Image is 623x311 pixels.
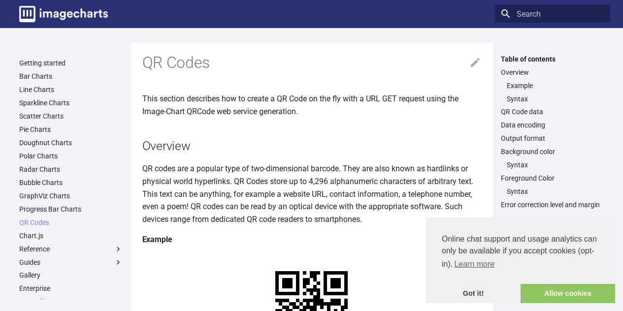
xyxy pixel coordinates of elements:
[19,85,123,94] a: Line Charts
[426,218,615,303] div: cookieconsent
[501,200,604,209] a: Error correction level and margin
[142,93,481,118] p: This section describes how to create a QR Code on the fly with a URL GET request using the Image-...
[507,160,604,169] a: Syntax
[501,107,604,116] a: QR Code data
[19,125,123,134] a: Pie Charts
[19,205,123,214] a: Progress Bar Charts
[495,5,610,23] input: Search
[142,137,481,155] h2: Overview
[19,245,123,253] label: Reference
[501,147,604,156] a: Background color
[19,98,123,107] a: Sparkline Charts
[19,284,123,293] a: Enterprise
[501,121,604,129] a: Data encoding
[19,191,123,200] a: GraphViz Charts
[19,112,123,121] a: Scatter Charts
[19,152,123,160] a: Polar Charts
[495,55,610,210] nav: Table of contents
[19,6,108,22] img: logo
[19,59,123,67] a: Getting started
[495,55,610,63] label: Table of contents
[501,68,604,77] a: Overview
[501,174,604,183] a: Foreground Color
[521,284,615,304] a: allow cookies
[426,284,521,304] a: dismiss cookie message
[19,218,123,227] a: QR Codes
[507,81,604,90] a: Example
[142,53,481,73] h1: QR Codes
[19,231,123,240] a: Chart.js
[453,257,496,272] a: learn more about cookies
[501,187,604,196] nav: Foreground Color
[19,297,123,306] a: SDK & libraries
[501,81,604,103] nav: Overview
[19,165,123,174] a: Radar Charts
[19,258,123,267] label: Guides
[507,187,604,196] a: Syntax
[15,2,112,26] a: Image-Charts documentation
[501,160,604,169] nav: Background color
[19,72,123,81] a: Bar Charts
[142,233,481,246] h4: Example
[19,178,123,187] a: Bubble Charts
[142,162,481,225] p: QR codes are a popular type of two-dimensional barcode. They are also known as hardlinks or physi...
[19,271,123,280] a: Gallery
[442,233,599,272] span: Online chat support and usage analytics can only be available if you accept cookies (opt-in).
[507,94,604,103] a: Syntax
[19,138,123,147] a: Doughnut Charts
[501,134,604,143] a: Output format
